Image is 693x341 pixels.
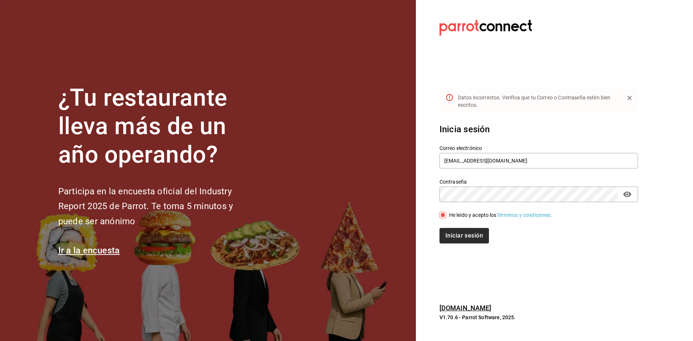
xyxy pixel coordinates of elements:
[439,314,638,321] p: V1.70.6 - Parrot Software, 2025.
[497,212,552,218] a: Términos y condiciones.
[439,123,638,136] h3: Inicia sesión
[624,92,635,103] button: Close
[458,91,618,112] div: Datos incorrectos. Verifica que tu Correo o Contraseña estén bien escritos.
[439,228,489,243] button: Iniciar sesión
[439,153,638,168] input: Ingresa tu correo electrónico
[449,211,552,219] div: He leído y acepto los
[58,184,258,229] h2: Participa en la encuesta oficial del Industry Report 2025 de Parrot. Te toma 5 minutos y puede se...
[439,179,638,184] label: Contraseña
[58,84,258,169] h1: ¿Tu restaurante lleva más de un año operando?
[621,188,634,201] button: passwordField
[439,146,638,151] label: Correo electrónico
[439,304,492,312] a: [DOMAIN_NAME]
[58,245,120,256] a: Ir a la encuesta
